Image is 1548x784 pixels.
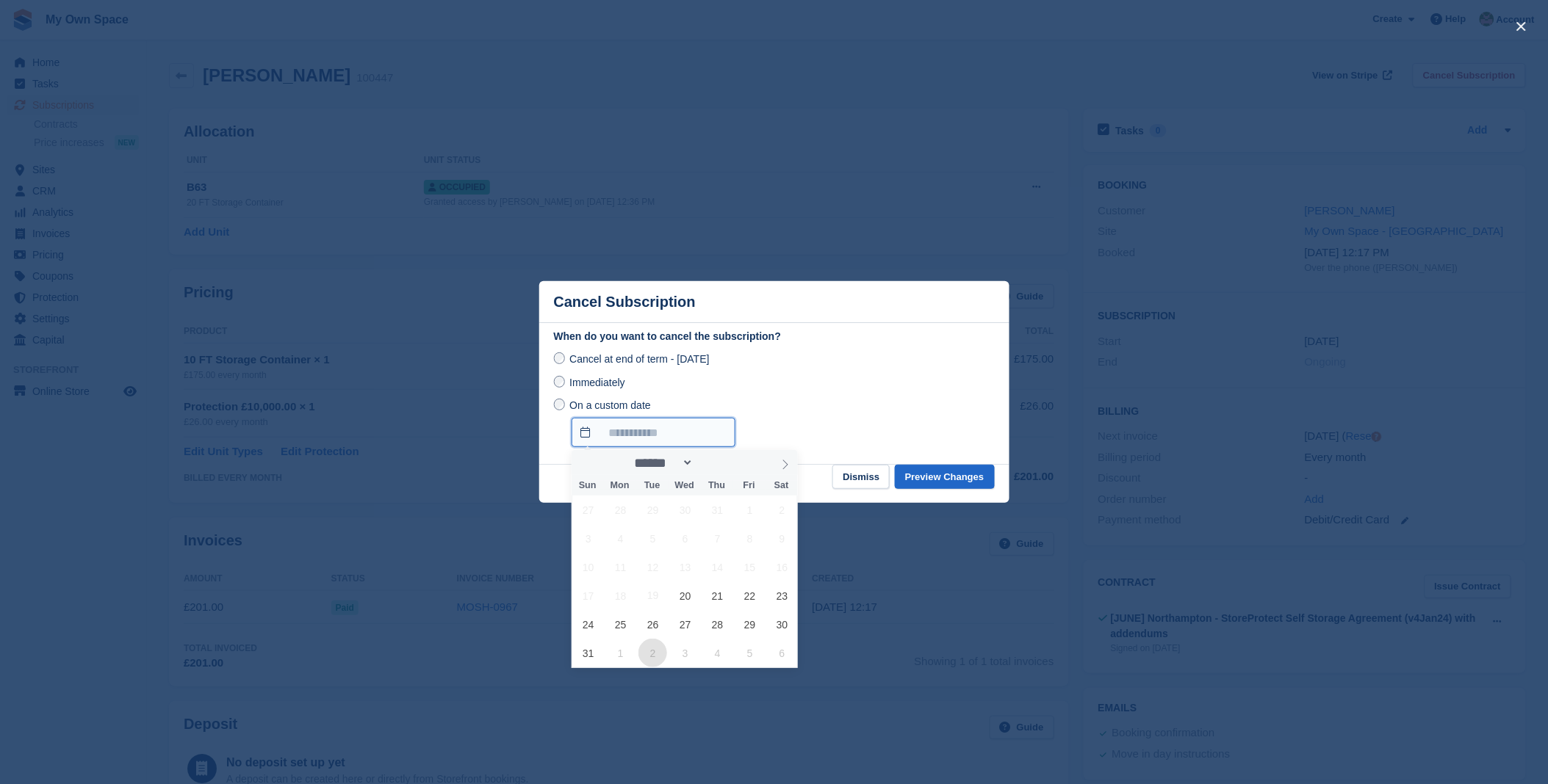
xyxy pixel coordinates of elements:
[832,465,890,489] button: Dismiss
[554,329,995,344] label: When do you want to cancel the subscription?
[554,352,566,364] input: Cancel at end of term - [DATE]
[574,496,602,524] span: July 27, 2025
[604,481,636,490] span: Mon
[638,553,667,581] span: August 12, 2025
[768,553,796,581] span: August 16, 2025
[703,581,732,610] span: August 21, 2025
[733,481,766,490] span: Fri
[694,455,740,471] input: Year
[606,524,635,553] span: August 4, 2025
[569,377,624,388] span: Immediately
[766,481,798,490] span: Sat
[572,418,735,447] input: On a custom date
[703,524,732,553] span: August 7, 2025
[671,553,699,581] span: August 13, 2025
[895,465,995,489] button: Preview Changes
[574,581,602,610] span: August 17, 2025
[671,639,699,667] span: September 3, 2025
[671,581,699,610] span: August 20, 2025
[735,610,764,639] span: August 29, 2025
[574,524,602,553] span: August 3, 2025
[735,581,764,610] span: August 22, 2025
[638,639,667,667] span: September 2, 2025
[606,496,635,524] span: July 28, 2025
[606,553,635,581] span: August 11, 2025
[554,399,566,410] input: On a custom date
[574,639,602,667] span: August 31, 2025
[638,524,667,553] span: August 5, 2025
[606,610,635,639] span: August 25, 2025
[574,610,602,639] span: August 24, 2025
[569,353,709,365] span: Cancel at end of term - [DATE]
[768,524,796,553] span: August 9, 2025
[606,639,635,667] span: September 1, 2025
[701,481,733,490] span: Thu
[735,553,764,581] span: August 15, 2025
[671,610,699,639] span: August 27, 2025
[768,610,796,639] span: August 30, 2025
[569,399,651,411] span: On a custom date
[768,496,796,524] span: August 2, 2025
[671,524,699,553] span: August 6, 2025
[735,639,764,667] span: September 5, 2025
[768,639,796,667] span: September 6, 2025
[606,581,635,610] span: August 18, 2025
[735,496,764,524] span: August 1, 2025
[768,581,796,610] span: August 23, 2025
[735,524,764,553] span: August 8, 2025
[638,581,667,610] span: August 19, 2025
[669,481,701,490] span: Wed
[636,481,669,490] span: Tue
[638,496,667,524] span: July 29, 2025
[554,294,696,311] p: Cancel Subscription
[1510,15,1533,38] button: close
[638,610,667,639] span: August 26, 2025
[703,639,732,667] span: September 4, 2025
[572,481,604,490] span: Sun
[574,553,602,581] span: August 10, 2025
[554,376,566,388] input: Immediately
[703,553,732,581] span: August 14, 2025
[703,496,732,524] span: July 31, 2025
[703,610,732,639] span: August 28, 2025
[630,455,694,471] select: Month
[671,496,699,524] span: July 30, 2025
